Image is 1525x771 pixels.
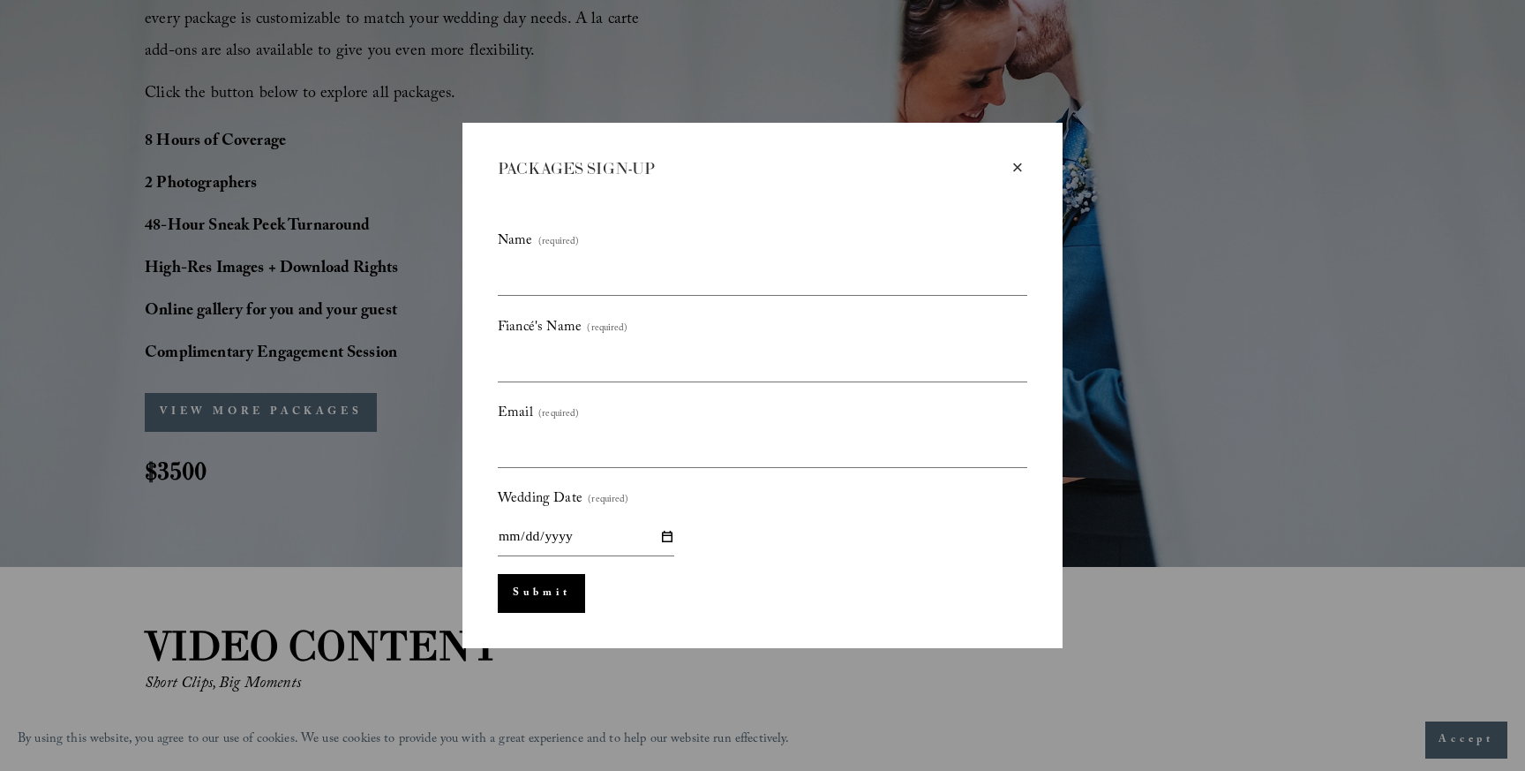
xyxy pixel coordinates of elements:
[498,228,533,255] span: Name
[587,320,627,339] span: (required)
[498,158,1008,180] div: PACKAGES SIGN-UP
[498,574,585,613] button: Submit
[588,491,628,510] span: (required)
[538,233,579,253] span: (required)
[1008,158,1027,178] div: Close
[498,400,533,427] span: Email
[538,405,579,425] span: (required)
[498,486,582,513] span: Wedding Date
[498,314,582,342] span: Fiancé's Name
